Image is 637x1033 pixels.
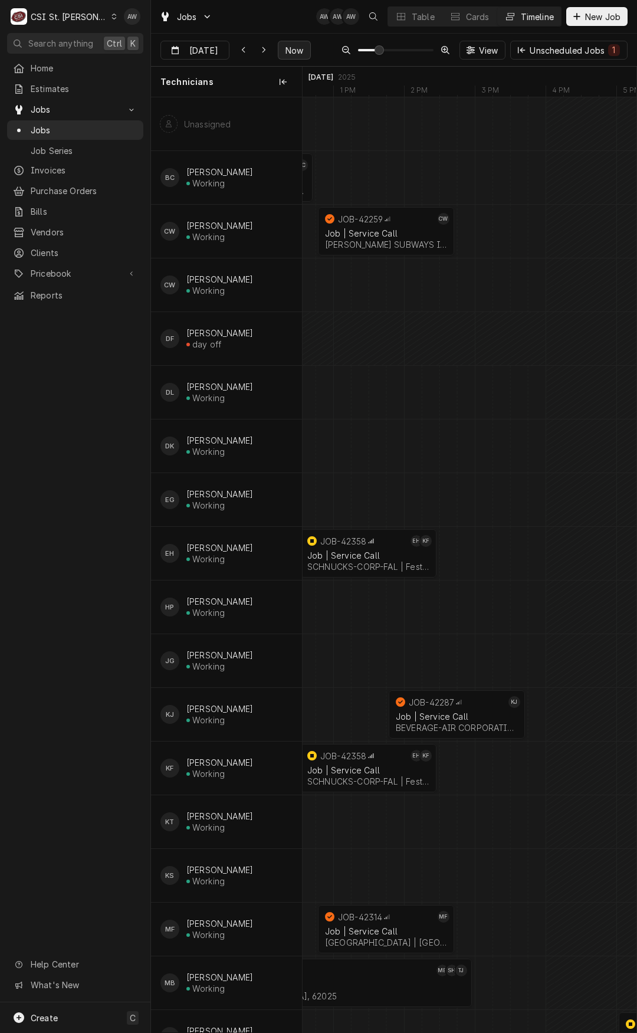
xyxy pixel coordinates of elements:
[31,145,137,157] span: Job Series
[583,11,623,23] span: New Job
[192,930,225,940] div: Working
[510,41,628,60] button: Unscheduled Jobs1
[160,759,179,778] div: Kevin Floyd's Avatar
[160,920,179,939] div: Matt Flores's Avatar
[521,11,554,23] div: Timeline
[192,983,225,993] div: Working
[508,696,520,708] div: Kevin Jordan's Avatar
[31,124,137,136] span: Jobs
[338,214,383,224] div: JOB-42259
[186,435,253,445] div: [PERSON_NAME]
[7,58,143,78] a: Home
[192,822,225,832] div: Working
[438,911,449,923] div: Matt Flores's Avatar
[160,973,179,992] div: MB
[192,500,225,510] div: Working
[7,120,143,140] a: Jobs
[546,86,576,99] div: 4 PM
[186,221,253,231] div: [PERSON_NAME]
[411,535,422,547] div: Erick Hudgens's Avatar
[192,769,225,779] div: Working
[160,544,179,563] div: Erick Hudgens's Avatar
[31,205,137,218] span: Bills
[325,240,447,250] div: [PERSON_NAME] SUBWAYS INC- JHI INC | [GEOGRAPHIC_DATA]
[160,276,179,294] div: Courtney Wiliford's Avatar
[160,544,179,563] div: EH
[31,1013,58,1023] span: Create
[186,972,253,982] div: [PERSON_NAME]
[31,289,137,301] span: Reports
[477,44,501,57] span: View
[160,383,179,402] div: David Lindsey's Avatar
[160,490,179,509] div: EG
[11,8,27,25] div: C
[333,86,362,99] div: 1 PM
[186,811,253,821] div: [PERSON_NAME]
[31,164,137,176] span: Invoices
[186,650,253,660] div: [PERSON_NAME]
[412,11,435,23] div: Table
[186,167,253,177] div: [PERSON_NAME]
[160,168,179,187] div: BC
[307,765,429,775] div: Job | Service Call
[160,759,179,778] div: KF
[420,535,432,547] div: Kevin Floyd's Avatar
[7,100,143,119] a: Go to Jobs
[330,8,346,25] div: Alexandria Wilp's Avatar
[31,11,107,23] div: CSI St. [PERSON_NAME]
[31,267,120,280] span: Pricebook
[160,329,179,348] div: DF
[192,715,225,725] div: Working
[610,44,618,56] div: 1
[186,328,253,338] div: [PERSON_NAME]
[7,975,143,995] a: Go to What's New
[186,704,253,714] div: [PERSON_NAME]
[160,437,179,455] div: Drew Koonce's Avatar
[411,535,422,547] div: EH
[186,543,253,553] div: [PERSON_NAME]
[160,973,179,992] div: Mike Barnett's Avatar
[160,168,179,187] div: Brad Cope's Avatar
[404,86,434,99] div: 2 PM
[330,8,346,25] div: AW
[186,274,253,284] div: [PERSON_NAME]
[160,812,179,831] div: Kris Thomason's Avatar
[31,103,120,116] span: Jobs
[192,232,225,242] div: Working
[343,8,359,25] div: Alexandria Wilp's Avatar
[7,222,143,242] a: Vendors
[107,37,122,50] span: Ctrl
[31,958,136,970] span: Help Center
[466,11,490,23] div: Cards
[160,276,179,294] div: CW
[7,286,143,305] a: Reports
[160,651,179,670] div: Jeff George's Avatar
[124,8,140,25] div: AW
[186,382,253,392] div: [PERSON_NAME]
[420,750,432,762] div: Kevin Floyd's Avatar
[7,33,143,54] button: Search anythingCtrlK
[192,286,225,296] div: Working
[446,965,458,976] div: SH
[7,955,143,974] a: Go to Help Center
[307,550,429,560] div: Job | Service Call
[160,490,179,509] div: Eric Guard's Avatar
[160,598,179,616] div: HP
[459,41,506,60] button: View
[7,264,143,283] a: Go to Pricebook
[124,8,140,25] div: Alexandria Wilp's Avatar
[7,160,143,180] a: Invoices
[186,865,253,875] div: [PERSON_NAME]
[438,213,449,225] div: CW
[420,535,432,547] div: KF
[475,86,505,99] div: 3 PM
[396,711,518,722] div: Job | Service Call
[7,243,143,263] a: Clients
[316,8,333,25] div: AW
[160,866,179,885] div: Kyle Smith's Avatar
[320,751,366,761] div: JOB-42358
[192,876,225,886] div: Working
[7,141,143,160] a: Job Series
[436,965,448,976] div: Mike Barnett's Avatar
[160,705,179,724] div: Kevin Jordan's Avatar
